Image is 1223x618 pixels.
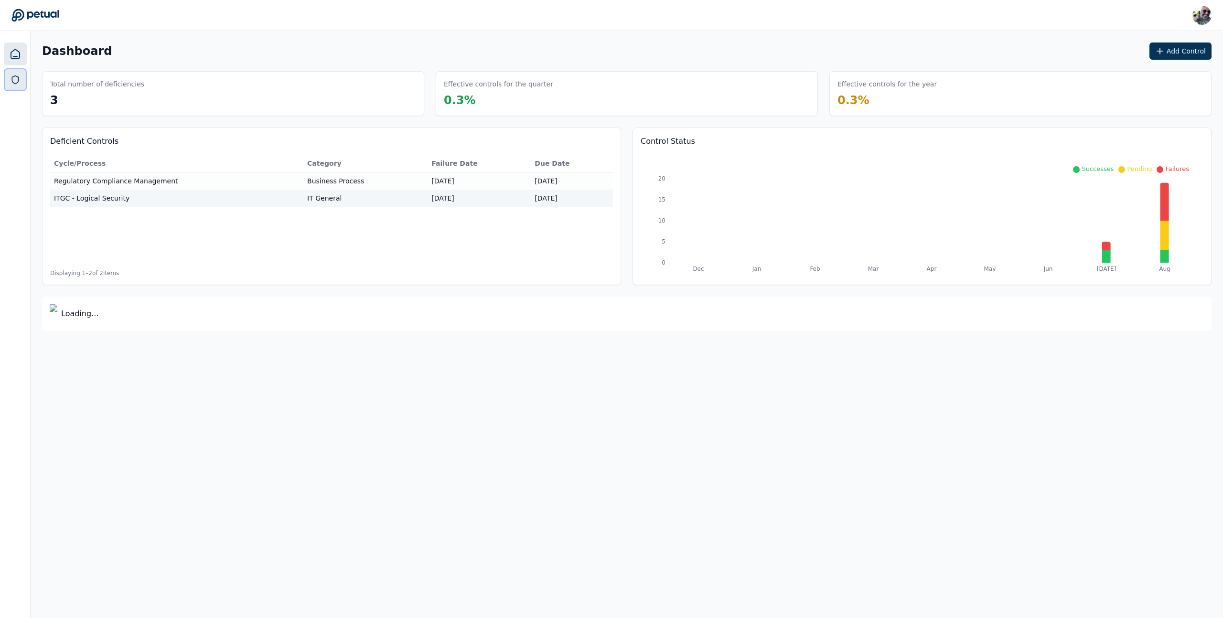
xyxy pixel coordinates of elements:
tspan: Jan [752,266,762,272]
th: Failure Date [428,155,531,172]
tspan: 0 [662,259,665,266]
tspan: 20 [658,175,665,182]
td: [DATE] [428,172,531,190]
span: Failures [1165,165,1189,172]
img: Shekhar Khedekar [1192,6,1212,25]
td: [DATE] [428,190,531,207]
tspan: Aug [1159,266,1170,272]
tspan: 10 [658,217,665,224]
th: Due Date [531,155,613,172]
tspan: May [984,266,996,272]
th: Category [303,155,428,172]
tspan: [DATE] [1097,266,1116,272]
h1: Dashboard [42,43,112,59]
tspan: Dec [693,266,704,272]
img: Logo [50,304,57,323]
td: ITGC - Logical Security [50,190,303,207]
div: Loading... [42,297,1212,331]
a: SOC [5,69,26,90]
tspan: 15 [658,196,665,203]
td: Regulatory Compliance Management [50,172,303,190]
tspan: 5 [662,238,665,245]
span: Successes [1082,165,1114,172]
a: Dashboard [4,43,27,65]
td: [DATE] [531,172,613,190]
td: IT General [303,190,428,207]
th: Cycle/Process [50,155,303,172]
a: Go to Dashboard [11,9,59,22]
h3: Effective controls for the year [837,79,937,89]
h3: Total number of deficiencies [50,79,144,89]
tspan: Jun [1043,266,1053,272]
span: 3 [50,94,58,107]
span: Pending [1127,165,1152,172]
span: Displaying 1– 2 of 2 items [50,269,119,277]
td: [DATE] [531,190,613,207]
td: Business Process [303,172,428,190]
h3: Deficient Controls [50,136,613,147]
tspan: Apr [927,266,937,272]
button: Add Control [1149,43,1212,60]
h3: Control Status [641,136,1203,147]
span: 0.3 % [837,94,869,107]
tspan: Mar [868,266,879,272]
tspan: Feb [810,266,820,272]
h3: Effective controls for the quarter [444,79,553,89]
span: 0.3 % [444,94,476,107]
